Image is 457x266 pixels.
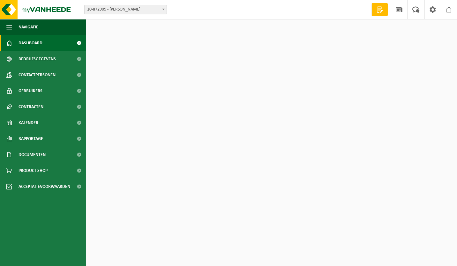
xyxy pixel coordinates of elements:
span: Contracten [19,99,43,115]
span: Documenten [19,147,46,163]
span: Kalender [19,115,38,131]
span: Rapportage [19,131,43,147]
span: Bedrijfsgegevens [19,51,56,67]
span: Product Shop [19,163,48,179]
span: Navigatie [19,19,38,35]
span: Gebruikers [19,83,42,99]
span: Contactpersonen [19,67,56,83]
span: Dashboard [19,35,42,51]
span: Acceptatievoorwaarden [19,179,70,195]
span: 10-872905 - GHYSEL SVEN - ICHTEGEM [84,5,167,14]
span: 10-872905 - GHYSEL SVEN - ICHTEGEM [85,5,167,14]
